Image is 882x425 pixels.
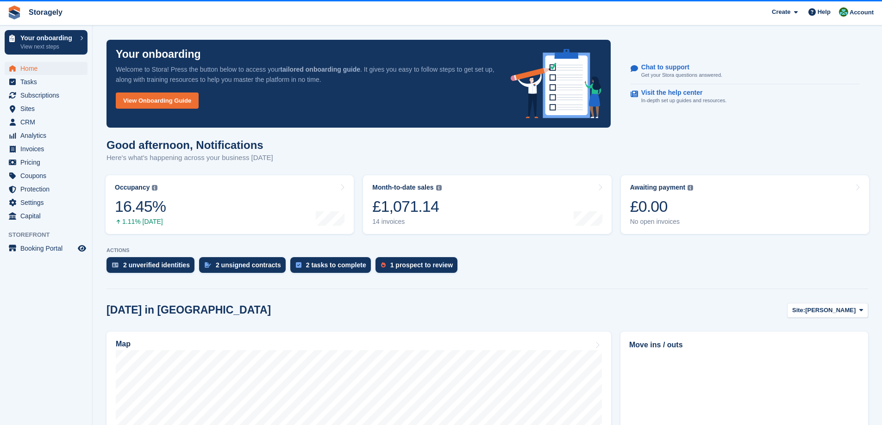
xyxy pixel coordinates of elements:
[630,184,686,191] div: Awaiting payment
[115,197,166,216] div: 16.45%
[20,209,76,222] span: Capital
[5,209,88,222] a: menu
[5,196,88,209] a: menu
[641,89,719,97] p: Visit the help center
[20,102,76,115] span: Sites
[631,59,859,84] a: Chat to support Get your Stora questions answered.
[850,8,874,17] span: Account
[621,175,869,234] a: Awaiting payment £0.00 No open invoices
[818,7,831,17] span: Help
[805,306,856,315] span: [PERSON_NAME]
[106,247,868,253] p: ACTIONS
[20,62,76,75] span: Home
[116,49,201,60] p: Your onboarding
[25,5,66,20] a: Storagely
[5,156,88,169] a: menu
[629,339,859,351] h2: Move ins / outs
[116,64,496,85] p: Welcome to Stora! Press the button below to access your . It gives you easy to follow steps to ge...
[20,35,75,41] p: Your onboarding
[5,129,88,142] a: menu
[511,49,601,118] img: onboarding-info-6c161a55d2c0e0a8cae90662b2fe09162a5109e8cc188191df67fb4f79e88e88.svg
[5,242,88,255] a: menu
[787,303,868,318] button: Site: [PERSON_NAME]
[20,116,76,129] span: CRM
[5,183,88,196] a: menu
[772,7,790,17] span: Create
[390,261,453,269] div: 1 prospect to review
[8,230,92,240] span: Storefront
[123,261,190,269] div: 2 unverified identities
[630,197,694,216] div: £0.00
[280,66,360,73] strong: tailored onboarding guide
[116,92,199,109] a: View Onboarding Guide
[216,261,281,269] div: 2 unsigned contracts
[115,218,166,226] div: 1.11% [DATE]
[839,7,848,17] img: Notifications
[20,156,76,169] span: Pricing
[5,142,88,155] a: menu
[115,184,150,191] div: Occupancy
[792,306,805,315] span: Site:
[290,257,375,277] a: 2 tasks to complete
[7,6,21,19] img: stora-icon-8386f47178a22dfd0bd8f6a31ec36ba5ce8667c1dd55bd0f319d3a0aa187defe.svg
[372,184,433,191] div: Month-to-date sales
[641,71,722,79] p: Get your Stora questions answered.
[5,89,88,102] a: menu
[641,63,715,71] p: Chat to support
[76,243,88,254] a: Preview store
[641,97,727,105] p: In-depth set up guides and resources.
[152,185,157,191] img: icon-info-grey-7440780725fd019a000dd9b08b2336e03edf1995a4989e88bcd33f0948082b44.svg
[20,75,76,88] span: Tasks
[436,185,442,191] img: icon-info-grey-7440780725fd019a000dd9b08b2336e03edf1995a4989e88bcd33f0948082b44.svg
[112,262,119,268] img: verify_identity-adf6edd0f0f0b5bbfe63781bf79b02c33cf7c696d77639b501bdc392416b5a36.svg
[20,43,75,51] p: View next steps
[106,153,273,163] p: Here's what's happening across your business [DATE]
[5,116,88,129] a: menu
[20,183,76,196] span: Protection
[375,257,462,277] a: 1 prospect to review
[20,169,76,182] span: Coupons
[363,175,611,234] a: Month-to-date sales £1,071.14 14 invoices
[106,175,354,234] a: Occupancy 16.45% 1.11% [DATE]
[106,139,273,151] h1: Good afternoon, Notifications
[5,30,88,55] a: Your onboarding View next steps
[5,75,88,88] a: menu
[20,242,76,255] span: Booking Portal
[381,262,386,268] img: prospect-51fa495bee0391a8d652442698ab0144808aea92771e9ea1ae160a38d050c398.svg
[116,340,131,348] h2: Map
[106,304,271,316] h2: [DATE] in [GEOGRAPHIC_DATA]
[20,196,76,209] span: Settings
[631,84,859,109] a: Visit the help center In-depth set up guides and resources.
[5,169,88,182] a: menu
[306,261,366,269] div: 2 tasks to complete
[106,257,199,277] a: 2 unverified identities
[372,197,441,216] div: £1,071.14
[5,102,88,115] a: menu
[20,89,76,102] span: Subscriptions
[688,185,693,191] img: icon-info-grey-7440780725fd019a000dd9b08b2336e03edf1995a4989e88bcd33f0948082b44.svg
[5,62,88,75] a: menu
[20,129,76,142] span: Analytics
[205,262,211,268] img: contract_signature_icon-13c848040528278c33f63329250d36e43548de30e8caae1d1a13099fd9432cc5.svg
[199,257,290,277] a: 2 unsigned contracts
[630,218,694,226] div: No open invoices
[372,218,441,226] div: 14 invoices
[20,142,76,155] span: Invoices
[296,262,301,268] img: task-75834270c22a3079a89374b754ae025e5fb1db73e45f91037f5363f120a921f8.svg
